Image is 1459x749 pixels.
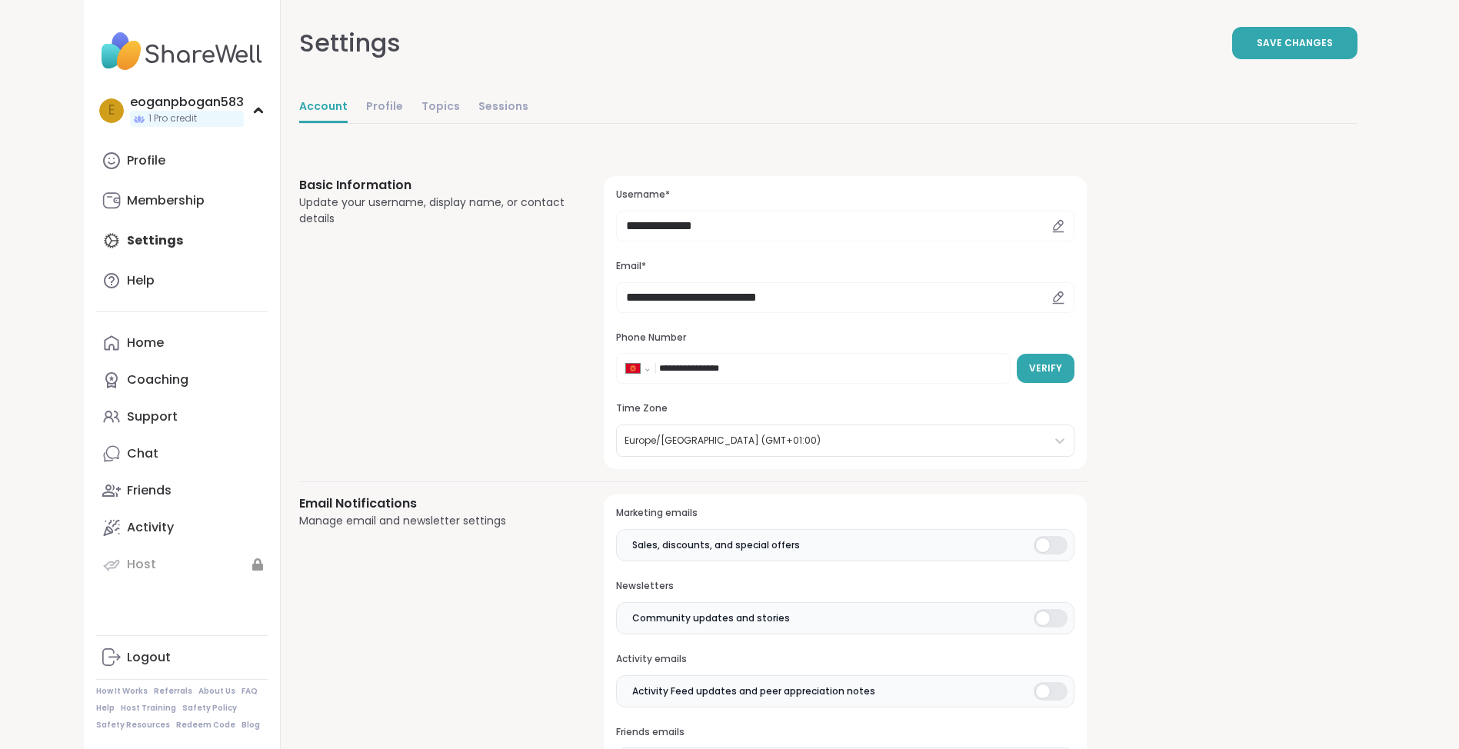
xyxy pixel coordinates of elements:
a: Support [96,398,268,435]
div: Manage email and newsletter settings [299,513,568,529]
div: Host [127,556,156,573]
a: About Us [198,686,235,697]
a: How It Works [96,686,148,697]
a: Coaching [96,361,268,398]
h3: Email Notifications [299,494,568,513]
div: Logout [127,649,171,666]
span: e [108,101,115,121]
div: Update your username, display name, or contact details [299,195,568,227]
a: Membership [96,182,268,219]
div: Chat [127,445,158,462]
div: Activity [127,519,174,536]
div: Coaching [127,371,188,388]
h3: Newsletters [616,580,1074,593]
a: Friends [96,472,268,509]
a: Profile [366,92,403,123]
span: Verify [1029,361,1062,375]
h3: Username* [616,188,1074,201]
a: Redeem Code [176,720,235,731]
span: Community updates and stories [632,611,790,625]
h3: Activity emails [616,653,1074,666]
h3: Time Zone [616,402,1074,415]
a: Blog [242,720,260,731]
a: Host [96,546,268,583]
a: Referrals [154,686,192,697]
div: Settings [299,25,401,62]
div: eoganpbogan583 [130,94,244,111]
a: Sessions [478,92,528,123]
a: Help [96,703,115,714]
h3: Phone Number [616,331,1074,345]
a: Profile [96,142,268,179]
a: Logout [96,639,268,676]
div: Support [127,408,178,425]
div: Profile [127,152,165,169]
h3: Friends emails [616,726,1074,739]
span: Sales, discounts, and special offers [632,538,800,552]
a: Chat [96,435,268,472]
a: Topics [421,92,460,123]
a: Safety Policy [182,703,237,714]
h3: Basic Information [299,176,568,195]
a: Activity [96,509,268,546]
a: Safety Resources [96,720,170,731]
button: Save Changes [1232,27,1357,59]
a: FAQ [242,686,258,697]
div: Membership [127,192,205,209]
div: Help [127,272,155,289]
a: Account [299,92,348,123]
h3: Marketing emails [616,507,1074,520]
a: Home [96,325,268,361]
h3: Email* [616,260,1074,273]
span: Activity Feed updates and peer appreciation notes [632,684,875,698]
a: Host Training [121,703,176,714]
img: ShareWell Nav Logo [96,25,268,78]
div: Friends [127,482,172,499]
button: Verify [1017,354,1074,383]
span: 1 Pro credit [148,112,197,125]
div: Home [127,335,164,351]
span: Save Changes [1257,36,1333,50]
a: Help [96,262,268,299]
